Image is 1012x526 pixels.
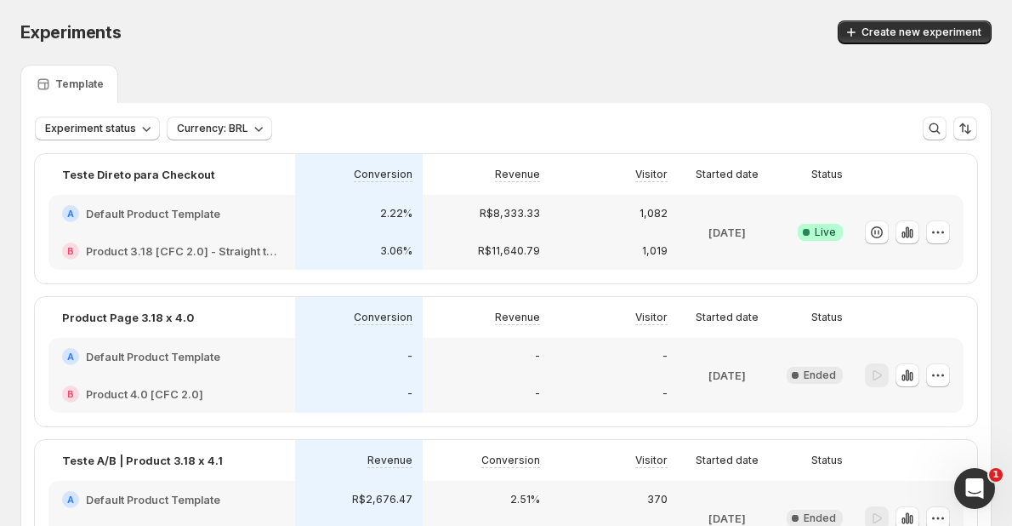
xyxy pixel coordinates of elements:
p: 2.51% [510,493,540,506]
h2: Default Product Template [86,491,220,508]
p: R$11,640.79 [478,244,540,258]
span: 1 [989,468,1003,482]
p: Visitor [635,168,668,181]
p: [DATE] [708,224,746,241]
p: R$2,676.47 [352,493,412,506]
p: 370 [647,493,668,506]
p: R$8,333.33 [480,207,540,220]
button: Experiment status [35,117,160,140]
button: Currency: BRL [167,117,272,140]
p: Status [811,168,843,181]
p: Visitor [635,311,668,324]
p: Started date [696,311,759,324]
p: Product Page 3.18 x 4.0 [62,309,194,326]
h2: Default Product Template [86,205,220,222]
p: Started date [696,454,759,467]
p: 2.22% [380,207,412,220]
span: Experiment status [45,122,136,135]
span: Experiments [20,22,122,43]
button: Create new experiment [838,20,992,44]
p: Template [55,77,104,91]
p: Conversion [481,454,540,467]
p: - [662,387,668,401]
p: 1,082 [640,207,668,220]
span: Ended [804,369,836,382]
p: - [407,350,412,363]
span: Ended [804,512,836,525]
h2: B [67,389,74,399]
button: Sort the results [953,117,977,140]
h2: B [67,246,74,256]
h2: A [67,352,74,362]
p: Teste A/B | Product 3.18 x 4.1 [62,452,223,469]
h2: A [67,209,74,219]
p: - [662,350,668,363]
p: Status [811,454,843,467]
h2: Product 4.0 [CFC 2.0] [86,386,203,403]
p: - [535,387,540,401]
p: 1,019 [642,244,668,258]
p: Conversion [354,168,412,181]
p: Started date [696,168,759,181]
p: Revenue [495,311,540,324]
p: Visitor [635,454,668,467]
p: [DATE] [708,367,746,384]
h2: A [67,495,74,505]
h2: Default Product Template [86,348,220,365]
span: Live [815,226,836,239]
p: Teste Direto para Checkout [62,166,215,183]
p: Revenue [367,454,412,467]
p: - [535,350,540,363]
p: 3.06% [380,244,412,258]
p: - [407,387,412,401]
p: Revenue [495,168,540,181]
p: Status [811,311,843,324]
p: Conversion [354,311,412,324]
span: Create new experiment [861,26,981,39]
h2: Product 3.18 [CFC 2.0] - Straight to Checkout [86,243,281,260]
span: Currency: BRL [177,122,248,135]
iframe: Intercom live chat [954,468,995,509]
